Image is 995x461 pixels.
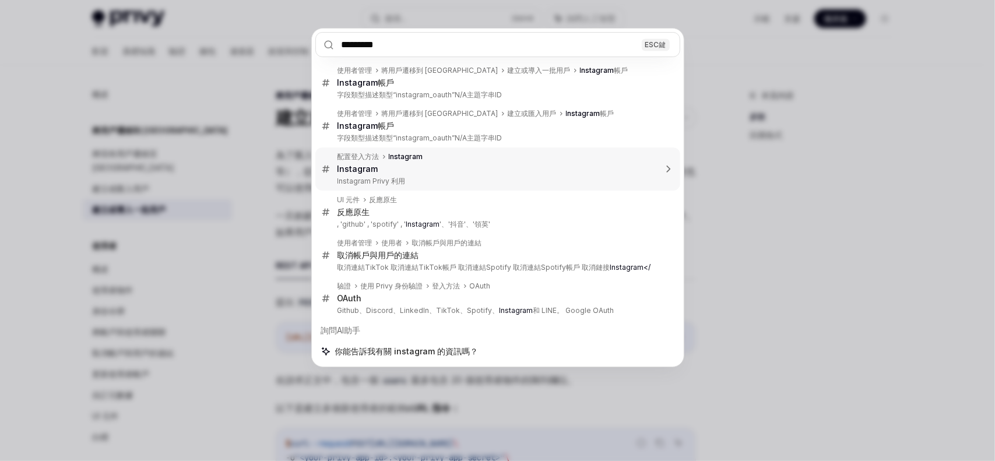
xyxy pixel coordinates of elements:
[382,109,498,118] font: 將用戶遷移到 [GEOGRAPHIC_DATA]
[412,238,482,247] font: 取消帳戶與用戶的連結
[508,66,571,75] font: 建立或導入一批用戶
[337,306,500,315] font: Github、Discord、LinkedIn、TikTok、Spotify、
[337,220,406,228] font: , 'github' , 'spotify' , '
[337,109,372,118] font: 使用者管理
[337,90,502,99] font: 字段類型描述類型“instagram_oauth”N/A主題字串ID
[337,121,378,131] font: Instagram
[389,152,423,161] font: Instagram
[378,121,395,131] font: 帳戶
[600,109,614,118] font: 帳戶
[645,40,666,49] font: ESC鍵
[610,263,651,272] font: Instagram</
[440,220,491,228] font: '、'抖音'、'領英'
[321,325,361,335] font: 詢問AI助手
[580,66,614,75] font: Instagram
[406,220,440,228] font: Instagram
[337,195,360,204] font: UI 元件
[337,250,419,260] font: 取消帳戶與用戶的連結
[533,306,614,315] font: 和 LINE。 Google OAuth
[614,66,628,75] font: 帳戶
[337,177,406,185] font: Instagram Privy 利用
[337,207,370,217] font: 反應原生
[335,346,479,356] font: 你能告訴我有關 instagram 的資訊嗎？
[337,78,378,87] font: Instagram
[500,306,533,315] font: Instagram
[566,109,600,118] font: Instagram
[378,78,395,87] font: 帳戶
[337,238,372,247] font: 使用者管理
[337,293,362,303] font: OAuth
[382,66,498,75] font: 將用戶遷移到 [GEOGRAPHIC_DATA]
[370,195,398,204] font: 反應原生
[382,238,403,247] font: 使用者
[470,281,491,290] font: OAuth
[337,133,502,142] font: 字段類型描述類型“instagram_oauth”N/A主題字串ID
[508,109,557,118] font: 建立或匯入用戶
[337,66,372,75] font: 使用者管理
[337,281,351,290] font: 驗證
[337,164,378,174] font: Instagram
[433,281,460,290] font: 登入方法
[337,152,379,161] font: 配置登入方法
[337,263,610,272] font: 取消連結TikTok 取消連結TikTok帳戶 取消連結Spotify 取消連結Spotify帳戶 取消鏈接
[361,281,423,290] font: 使用 Privy 身份驗證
